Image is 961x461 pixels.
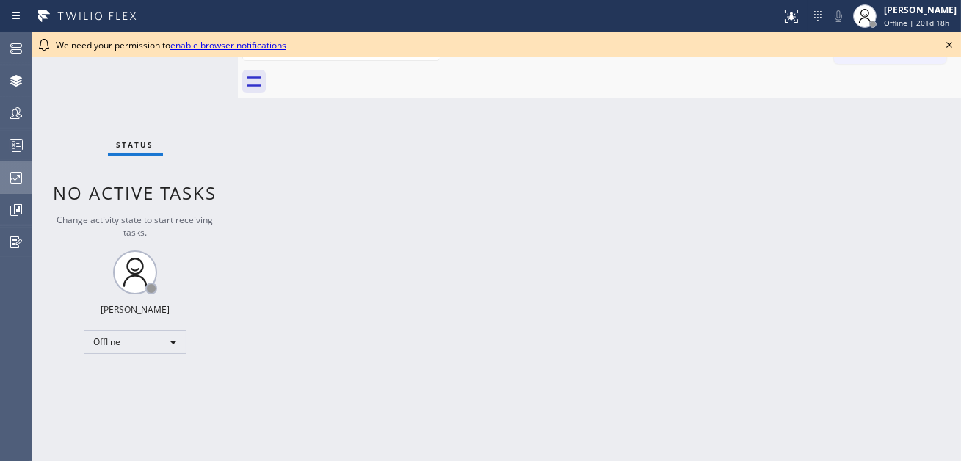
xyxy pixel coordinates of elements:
div: [PERSON_NAME] [101,303,170,316]
a: enable browser notifications [170,39,286,51]
span: Status [117,139,154,150]
span: We need your permission to [56,39,286,51]
span: Offline | 201d 18h [884,18,949,28]
button: Mute [828,6,849,26]
span: No active tasks [54,181,217,205]
span: Change activity state to start receiving tasks. [57,214,214,239]
div: Offline [84,330,186,354]
div: [PERSON_NAME] [884,4,957,16]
